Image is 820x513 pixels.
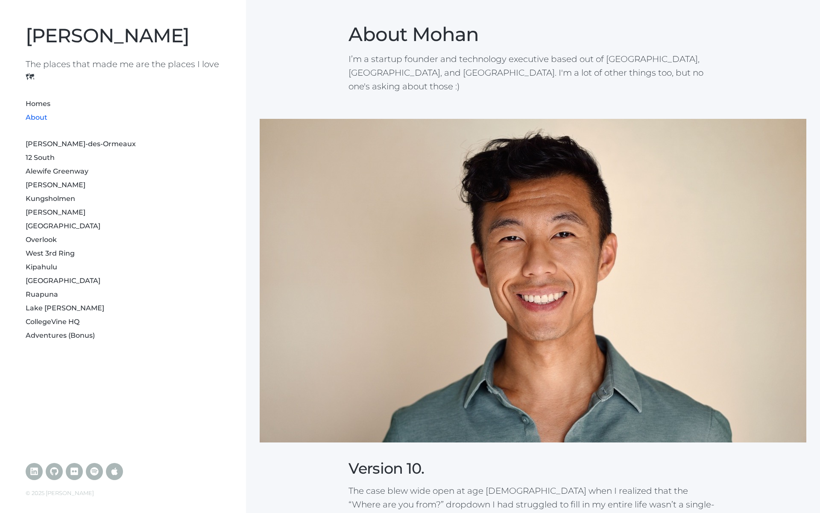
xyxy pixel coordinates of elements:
a: Lake [PERSON_NAME] [26,304,104,312]
a: About [26,113,47,121]
a: Kipahulu [26,263,57,271]
a: West 3rd Ring [26,249,75,257]
a: [GEOGRAPHIC_DATA] [26,222,100,230]
a: 12 South [26,153,55,162]
a: Ruapuna [26,290,58,298]
a: Overlook [26,236,57,244]
a: [PERSON_NAME]-des-Ormeaux [26,140,136,148]
span: © 2025 [PERSON_NAME] [26,489,94,496]
a: [PERSON_NAME] [26,181,85,189]
a: [PERSON_NAME] [26,24,189,47]
h1: About Mohan [348,23,717,46]
a: CollegeVine HQ [26,318,79,326]
h1: The places that made me are the places I love 🗺 [26,58,220,83]
a: Alewife Greenway [26,167,88,175]
p: I’m a startup founder and technology executive based out of [GEOGRAPHIC_DATA], [GEOGRAPHIC_DATA],... [348,52,717,93]
a: Adventures (Bonus) [26,331,95,339]
a: [PERSON_NAME] [26,208,85,216]
a: [GEOGRAPHIC_DATA] [26,277,100,285]
a: Homes [26,100,50,108]
h2: Version 10. [348,460,717,478]
a: Kungsholmen [26,195,75,203]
